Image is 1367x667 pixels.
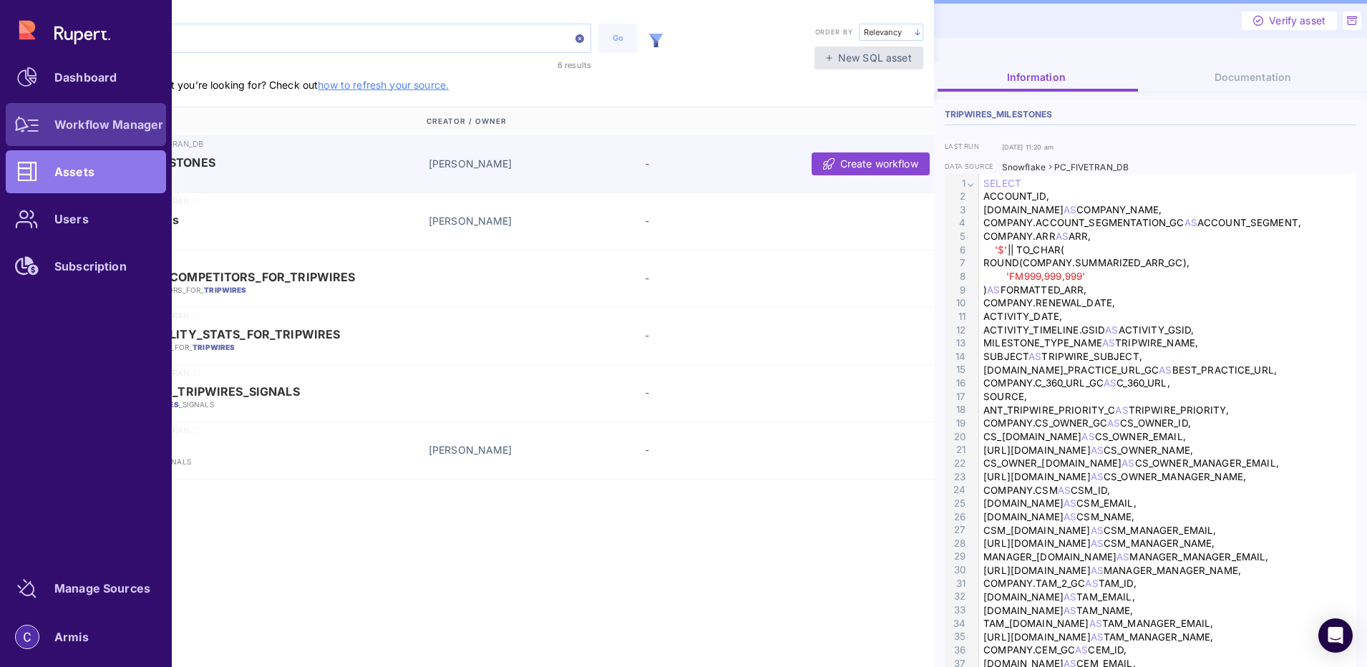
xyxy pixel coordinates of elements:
div: [DOMAIN_NAME]_PRACTICE_URL_GC BEST_PRACTICE_URL, [979,364,1365,377]
em: TRIPWIRES [193,343,235,351]
div: [PERSON_NAME] [429,442,645,457]
span: AS [1058,485,1071,496]
div: [URL][DOMAIN_NAME] TAM_MANAGER_NAME, [979,631,1365,644]
div: 19 [945,417,968,430]
div: MILESTONE_TYPE_NAME TRIPWIRE_NAME, [979,336,1365,350]
p: Table: COMPASS_COMPETITORS_FOR_ [69,285,414,295]
span: AS [1107,417,1120,429]
span: AS [1064,511,1076,522]
div: Creator / Owner [427,107,641,135]
div: 17 [945,390,968,404]
span: AS [1091,471,1104,482]
div: [URL][DOMAIN_NAME] MANAGER_MANAGER_NAME, [979,564,1365,578]
a: Dashboard [6,56,166,99]
div: Armis [54,633,89,641]
span: Documentation [1215,71,1291,83]
a: Workflow Manager [6,103,166,146]
div: 24 [945,483,968,497]
span: '$' [995,244,1007,255]
div: 31 [945,577,968,590]
div: Name [69,107,427,135]
div: 20 [945,430,968,444]
div: Users [54,215,89,223]
div: COMPANY.TAM_2_GC TAM_ID, [979,577,1365,590]
span: AS [1091,565,1104,576]
label: data source [945,162,1002,172]
div: 2 [945,190,968,203]
div: SUBJECT TRIPWIRE_SUBJECT, [979,350,1365,364]
div: - [645,328,861,343]
span: AS [1064,605,1076,616]
p: gainsight_ [69,228,414,238]
div: COMPANY.CS_OWNER_GC CS_OWNER_ID, [979,417,1365,430]
div: 7 [945,256,968,270]
div: ACCOUNT_ID, [979,190,1365,203]
div: 36 [945,643,968,657]
div: Subscription [54,262,127,271]
div: [PERSON_NAME] [429,156,645,171]
div: 23 [945,470,968,484]
span: AS [1064,591,1076,603]
em: TRIPWIRES [204,286,246,294]
span: AS [1085,578,1098,589]
span: Table: DATA_QUALITY_STATS_FOR_TRIPWIRES [69,328,340,341]
p: DAILY_AGG_ _SIGNALS [69,457,414,467]
div: 5 [945,230,968,243]
span: Fold line [966,177,975,190]
img: arrow [915,29,920,36]
div: - [645,385,861,400]
span: AS [1064,204,1076,215]
div: 11 [945,310,968,323]
div: ACTIVITY_TIMELINE.GSID ACTIVITY_GSID, [979,323,1365,337]
div: 18 [945,403,968,417]
div: 6 results [497,57,591,73]
div: 25 [945,497,968,510]
div: 14 [945,350,968,364]
label: last run [945,142,1002,152]
span: AS [1091,537,1104,549]
div: [URL][DOMAIN_NAME] CSM_MANAGER_NAME, [979,537,1365,550]
a: Users [6,198,166,240]
span: AS [1102,337,1115,349]
div: COMPANY.CSM CSM_ID, [979,484,1365,497]
div: 8 [945,270,968,283]
span: SELECT [983,177,1021,189]
p: Table: DAILY_AGG_ _SIGNALS [69,399,414,409]
div: 29 [945,550,968,563]
div: 16 [945,376,968,390]
div: Go [605,32,631,44]
span: ℹ️ Can’t find the asset you’re looking for? Check out [66,57,449,91]
span: AS [1091,525,1104,536]
span: AS [1081,431,1094,442]
span: Table: COMPASS_COMPETITORS_FOR_TRIPWIRES [69,271,356,283]
div: 32 [945,590,968,603]
div: [DOMAIN_NAME] TAM_EMAIL, [979,590,1365,604]
div: COMPANY.ACCOUNT_SEGMENTATION_GC ACCOUNT_SEGMENT, [979,216,1365,230]
span: New SQL asset [838,51,912,65]
div: 27 [945,523,968,537]
span: Information [1007,71,1066,83]
div: 26 [945,510,968,524]
div: [URL][DOMAIN_NAME] CS_OWNER_NAME, [979,444,1365,457]
input: Search data assets [67,24,590,52]
span: TRIPWIRES_MILESTONES [945,110,1053,119]
label: Order by [815,27,853,37]
p: _MILESTONES [69,170,414,180]
div: CS_[DOMAIN_NAME] CS_OWNER_EMAIL, [979,430,1365,444]
div: ROUND(COMPANY.SUMMARIZED_ARR_GC), [979,256,1365,270]
div: 33 [945,603,968,617]
div: 30 [945,563,968,577]
div: 1 [945,177,968,190]
div: [PERSON_NAME] [429,213,645,228]
div: Open Intercom Messenger [1318,618,1353,653]
div: CSM_[DOMAIN_NAME] CSM_MANAGER_EMAIL, [979,524,1365,537]
div: PC_FIVETRAN_DB [1054,161,1129,174]
div: 3 [945,203,968,217]
div: 4 [945,216,968,230]
div: COMPANY.CEM_GC CEM_ID, [979,643,1365,657]
div: COMPANY.RENEWAL_DATE, [979,296,1365,310]
div: 6 [945,243,968,257]
div: [DOMAIN_NAME] CSM_EMAIL, [979,497,1365,510]
span: AS [1064,497,1076,509]
a: Subscription [6,245,166,288]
